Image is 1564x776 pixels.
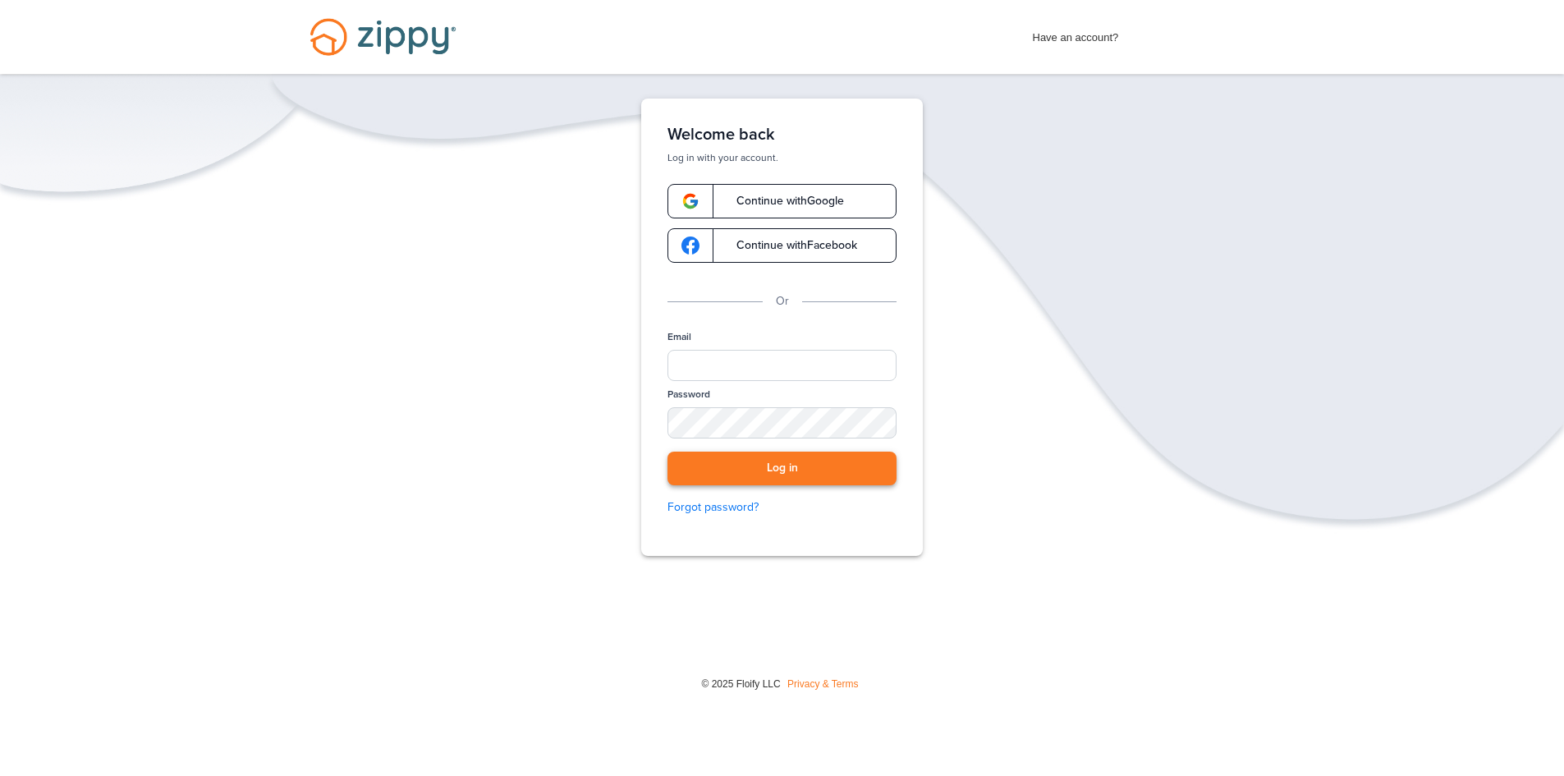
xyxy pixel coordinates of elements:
[701,678,780,690] span: © 2025 Floify LLC
[720,240,857,251] span: Continue with Facebook
[667,407,897,439] input: Password
[681,192,699,210] img: google-logo
[667,498,897,517] a: Forgot password?
[667,228,897,263] a: google-logoContinue withFacebook
[720,195,844,207] span: Continue with Google
[681,236,699,255] img: google-logo
[787,678,858,690] a: Privacy & Terms
[667,184,897,218] a: google-logoContinue withGoogle
[776,292,789,310] p: Or
[667,388,710,402] label: Password
[667,125,897,145] h1: Welcome back
[667,350,897,381] input: Email
[667,330,691,344] label: Email
[667,452,897,485] button: Log in
[667,151,897,164] p: Log in with your account.
[1033,21,1119,47] span: Have an account?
